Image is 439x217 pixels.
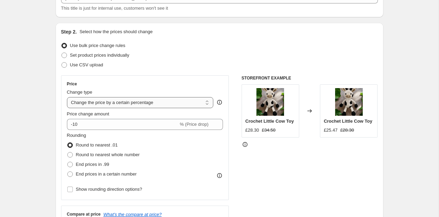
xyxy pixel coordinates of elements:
[76,142,118,148] span: Round to nearest .01
[242,75,378,81] h6: STOREFRONT EXAMPLE
[76,171,137,177] span: End prices in a certain number
[70,43,125,48] span: Use bulk price change rules
[70,53,129,58] span: Set product prices individually
[262,127,276,134] strike: £34.50
[76,162,109,167] span: End prices in .99
[256,88,284,116] img: crochet-little-cow-toy-8320769_80x.png
[104,212,162,217] button: What's the compare at price?
[67,81,77,87] h3: Price
[70,62,103,67] span: Use CSV upload
[180,122,208,127] span: % (Price drop)
[245,127,259,134] div: £28.30
[67,111,109,116] span: Price change amount
[79,28,153,35] p: Select how the prices should change
[67,119,178,130] input: -15
[76,152,140,157] span: Round to nearest whole number
[76,187,142,192] span: Show rounding direction options?
[245,119,294,124] span: Crochet Little Cow Toy
[61,28,77,35] h2: Step 2.
[324,119,372,124] span: Crochet Little Cow Toy
[340,127,354,134] strike: £28.30
[324,127,338,134] div: £25.47
[216,99,223,106] div: help
[67,211,101,217] h3: Compare at price
[67,89,92,95] span: Change type
[61,6,168,11] span: This title is just for internal use, customers won't see it
[335,88,363,116] img: crochet-little-cow-toy-8320769_80x.png
[67,133,86,138] span: Rounding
